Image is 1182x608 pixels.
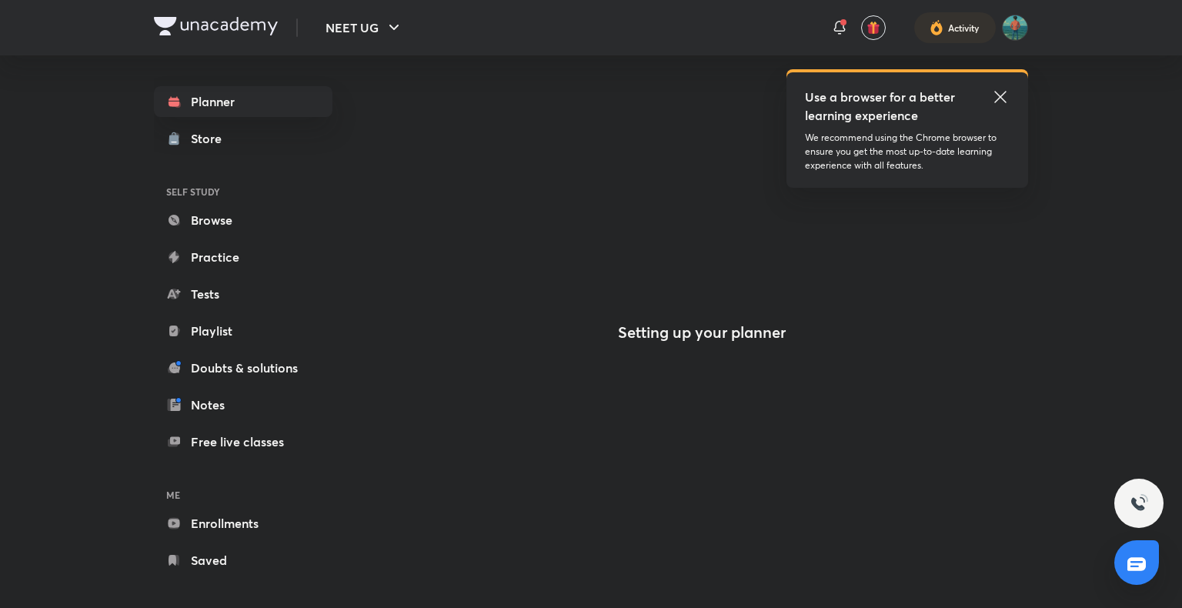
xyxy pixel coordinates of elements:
a: Practice [154,242,332,272]
a: Notes [154,389,332,420]
a: Playlist [154,316,332,346]
img: avatar [866,21,880,35]
button: NEET UG [316,12,412,43]
p: We recommend using the Chrome browser to ensure you get the most up-to-date learning experience w... [805,131,1010,172]
a: Free live classes [154,426,332,457]
h6: ME [154,482,332,508]
img: Company Logo [154,17,278,35]
h6: SELF STUDY [154,179,332,205]
img: activity [930,18,943,37]
a: Enrollments [154,508,332,539]
h5: Use a browser for a better learning experience [805,88,958,125]
h4: Setting up your planner [618,323,786,342]
a: Doubts & solutions [154,352,332,383]
a: Store [154,123,332,154]
img: ttu [1130,494,1148,513]
a: Planner [154,86,332,117]
button: avatar [861,15,886,40]
a: Browse [154,205,332,236]
img: Abhay [1002,15,1028,41]
div: Store [191,129,231,148]
a: Tests [154,279,332,309]
a: Company Logo [154,17,278,39]
a: Saved [154,545,332,576]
